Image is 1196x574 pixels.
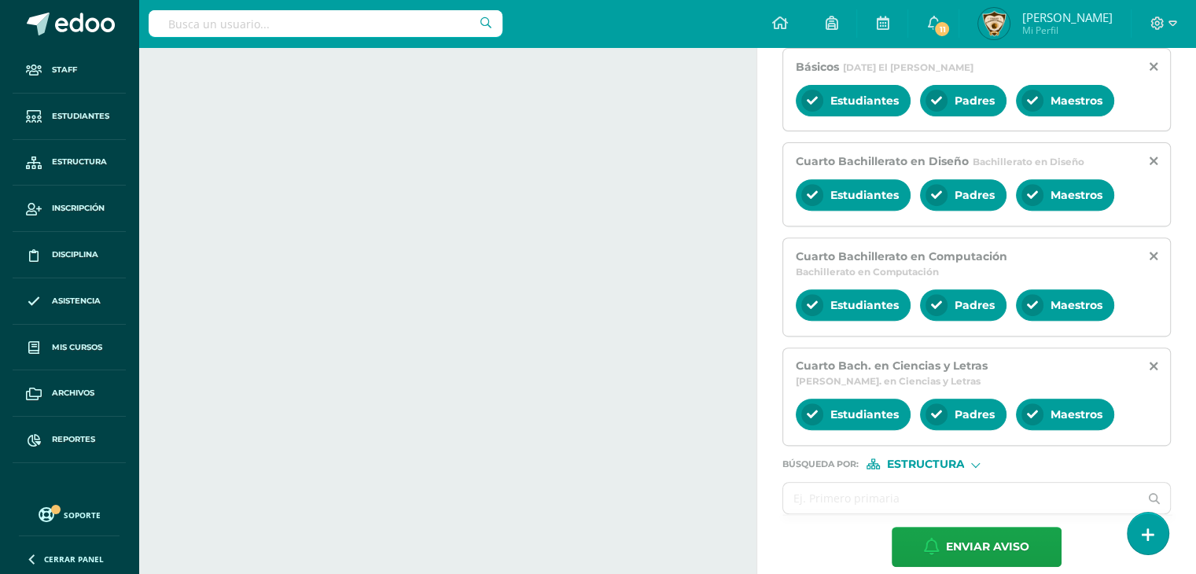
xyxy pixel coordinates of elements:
a: Staff [13,47,126,94]
span: Estudiantes [830,94,899,108]
span: Archivos [52,387,94,399]
span: Maestros [1051,94,1102,108]
span: Estructura [886,460,964,469]
span: 11 [933,20,951,38]
input: Ej. Primero primaria [783,483,1139,513]
a: Disciplina [13,232,126,278]
span: Básicos [796,60,839,74]
span: [PERSON_NAME] [1021,9,1112,25]
span: Búsqueda por : [782,460,859,469]
a: Estudiantes [13,94,126,140]
input: Busca un usuario... [149,10,502,37]
div: [object Object] [867,458,984,469]
span: Estudiantes [52,110,109,123]
span: [DATE] El [PERSON_NAME] [843,61,973,73]
span: Staff [52,64,77,76]
span: Cuarto Bachillerato en Diseño [796,154,969,168]
span: Bachillerato en Computación [796,266,939,278]
span: Maestros [1051,188,1102,202]
a: Soporte [19,503,120,524]
span: Asistencia [52,295,101,307]
span: Maestros [1051,407,1102,421]
span: Mis cursos [52,341,102,354]
span: Inscripción [52,202,105,215]
span: Cuarto Bachillerato en Computación [796,249,1007,263]
span: Estudiantes [830,298,899,312]
a: Estructura [13,140,126,186]
button: Enviar aviso [892,527,1062,567]
a: Mis cursos [13,325,126,371]
span: Cuarto Bach. en Ciencias y Letras [796,359,988,373]
a: Asistencia [13,278,126,325]
span: Padres [955,188,995,202]
span: Estructura [52,156,107,168]
span: Mi Perfil [1021,24,1112,37]
span: Padres [955,94,995,108]
span: Estudiantes [830,407,899,421]
span: Reportes [52,433,95,446]
span: Maestros [1051,298,1102,312]
a: Archivos [13,370,126,417]
span: Disciplina [52,248,98,261]
span: Enviar aviso [946,528,1029,566]
img: 7c74505079bcc4778c69fb256aeee4a7.png [978,8,1010,39]
span: Soporte [64,510,101,521]
span: Padres [955,407,995,421]
span: Padres [955,298,995,312]
span: Bachillerato en Diseño [973,156,1084,167]
a: Inscripción [13,186,126,232]
span: Cerrar panel [44,554,104,565]
a: Reportes [13,417,126,463]
span: Estudiantes [830,188,899,202]
span: [PERSON_NAME]. en Ciencias y Letras [796,375,981,387]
